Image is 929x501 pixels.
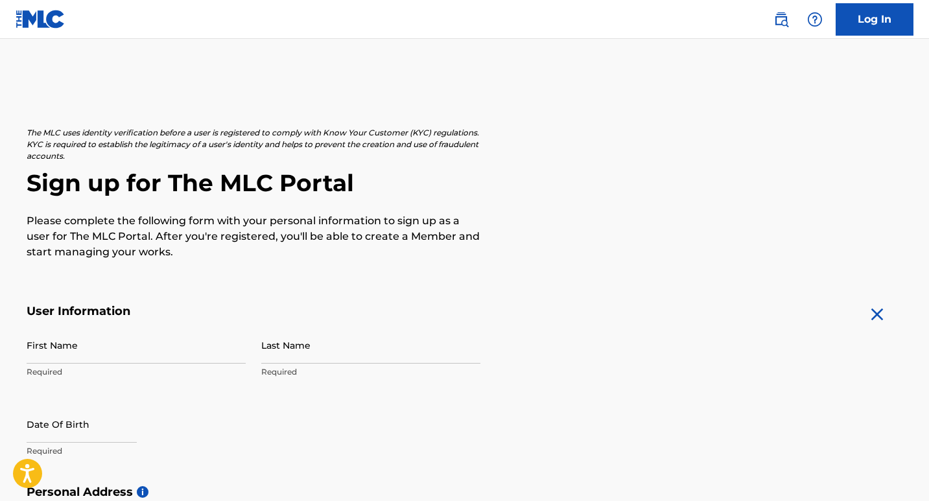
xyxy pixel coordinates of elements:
iframe: Chat Widget [864,439,929,501]
p: Required [27,445,246,457]
h5: Personal Address [27,485,903,500]
img: close [867,304,888,325]
img: MLC Logo [16,10,65,29]
p: The MLC uses identity verification before a user is registered to comply with Know Your Customer ... [27,127,480,162]
p: Required [261,366,480,378]
a: Public Search [768,6,794,32]
img: search [773,12,789,27]
img: help [807,12,823,27]
p: Required [27,366,246,378]
h5: User Information [27,304,480,319]
h2: Sign up for The MLC Portal [27,169,903,198]
a: Log In [836,3,913,36]
span: i [137,486,148,498]
div: Help [802,6,828,32]
p: Please complete the following form with your personal information to sign up as a user for The ML... [27,213,480,260]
